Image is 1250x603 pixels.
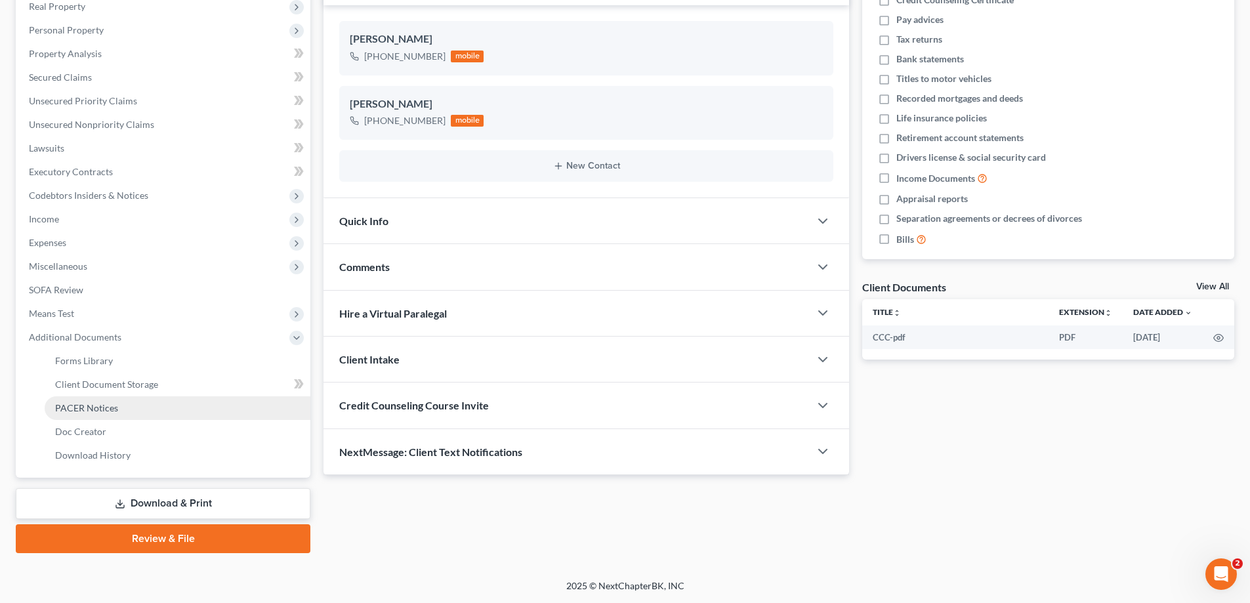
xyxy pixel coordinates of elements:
span: Codebtors Insiders & Notices [29,190,148,201]
span: Client Intake [339,353,400,365]
span: Titles to motor vehicles [896,72,991,85]
iframe: Intercom live chat [1205,558,1237,590]
i: unfold_more [1104,309,1112,317]
span: Executory Contracts [29,166,113,177]
a: Review & File [16,524,310,553]
span: Means Test [29,308,74,319]
a: Forms Library [45,349,310,373]
a: Executory Contracts [18,160,310,184]
div: [PHONE_NUMBER] [364,50,446,63]
span: Retirement account statements [896,131,1024,144]
span: Download History [55,449,131,461]
a: Extensionunfold_more [1059,307,1112,317]
span: Life insurance policies [896,112,987,125]
span: Secured Claims [29,72,92,83]
span: Drivers license & social security card [896,151,1046,164]
a: Unsecured Priority Claims [18,89,310,113]
td: PDF [1049,325,1123,349]
span: Income Documents [896,172,975,185]
span: 2 [1232,558,1243,569]
a: Client Document Storage [45,373,310,396]
div: mobile [451,51,484,62]
a: View All [1196,282,1229,291]
span: Miscellaneous [29,260,87,272]
a: Lawsuits [18,136,310,160]
span: Additional Documents [29,331,121,343]
a: PACER Notices [45,396,310,420]
span: Lawsuits [29,142,64,154]
div: [PERSON_NAME] [350,96,823,112]
span: Property Analysis [29,48,102,59]
span: Bank statements [896,52,964,66]
span: Appraisal reports [896,192,968,205]
span: Personal Property [29,24,104,35]
span: PACER Notices [55,402,118,413]
span: Quick Info [339,215,388,227]
a: Titleunfold_more [873,307,901,317]
span: Forms Library [55,355,113,366]
a: SOFA Review [18,278,310,302]
span: Separation agreements or decrees of divorces [896,212,1082,225]
div: mobile [451,115,484,127]
div: [PHONE_NUMBER] [364,114,446,127]
a: Doc Creator [45,420,310,444]
span: Hire a Virtual Paralegal [339,307,447,320]
a: Download & Print [16,488,310,519]
a: Property Analysis [18,42,310,66]
i: unfold_more [893,309,901,317]
span: Credit Counseling Course Invite [339,399,489,411]
span: Income [29,213,59,224]
span: Bills [896,233,914,246]
span: SOFA Review [29,284,83,295]
span: Expenses [29,237,66,248]
a: Unsecured Nonpriority Claims [18,113,310,136]
span: Doc Creator [55,426,106,437]
td: CCC-pdf [862,325,1049,349]
div: Client Documents [862,280,946,294]
a: Secured Claims [18,66,310,89]
span: Recorded mortgages and deeds [896,92,1023,105]
button: New Contact [350,161,823,171]
a: Download History [45,444,310,467]
span: Pay advices [896,13,944,26]
a: Date Added expand_more [1133,307,1192,317]
span: Comments [339,260,390,273]
i: expand_more [1184,309,1192,317]
div: [PERSON_NAME] [350,31,823,47]
span: Unsecured Priority Claims [29,95,137,106]
div: 2025 © NextChapterBK, INC [251,579,999,603]
span: Client Document Storage [55,379,158,390]
td: [DATE] [1123,325,1203,349]
span: Real Property [29,1,85,12]
span: Unsecured Nonpriority Claims [29,119,154,130]
span: Tax returns [896,33,942,46]
span: NextMessage: Client Text Notifications [339,446,522,458]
